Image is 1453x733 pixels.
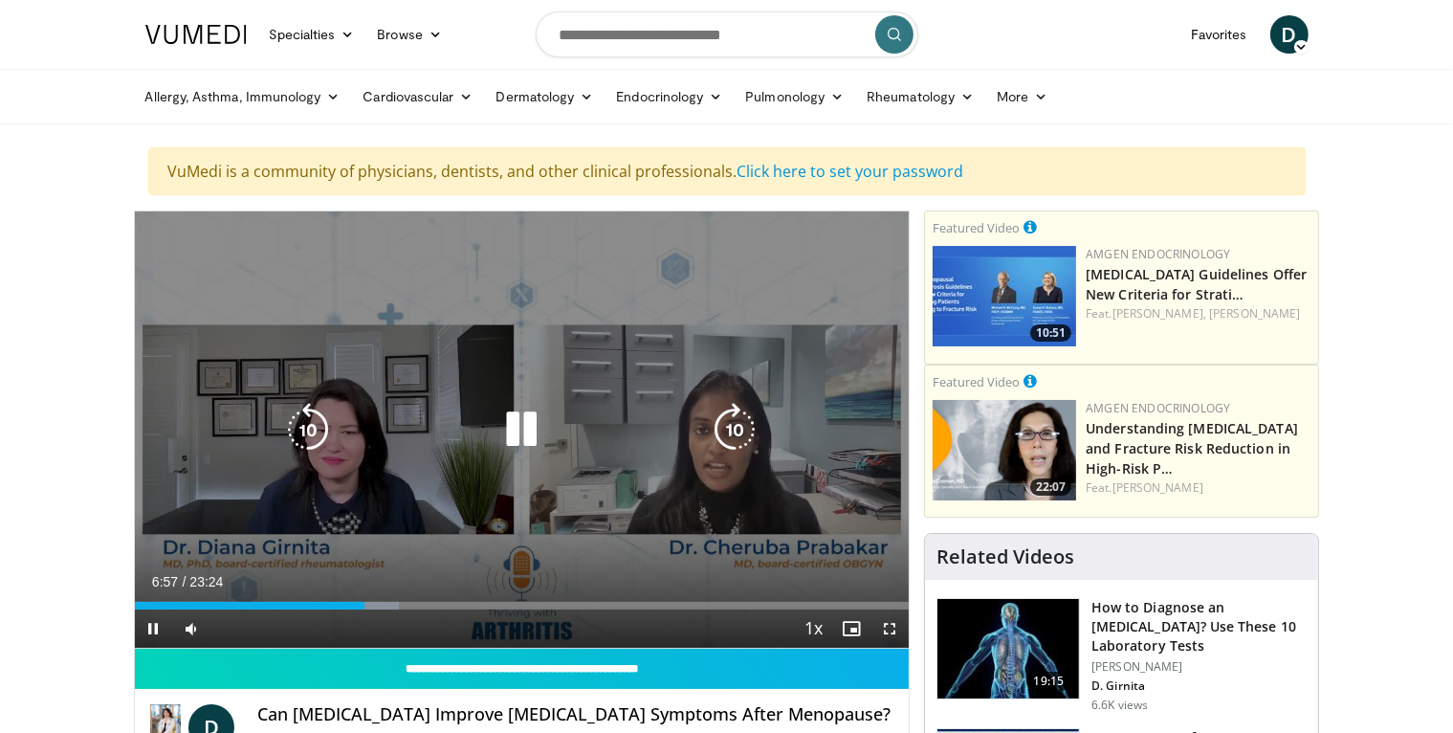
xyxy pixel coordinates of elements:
[148,147,1306,195] div: VuMedi is a community of physicians, dentists, and other clinical professionals.
[605,78,734,116] a: Endocrinology
[1091,678,1307,694] p: D. Girnita
[152,574,178,589] span: 6:57
[173,610,211,648] button: Mute
[1091,598,1307,655] h3: How to Diagnose an [MEDICAL_DATA]? Use These 10 Laboratory Tests
[1112,479,1203,496] a: [PERSON_NAME]
[258,15,366,54] a: Specialties
[1270,15,1309,54] a: D
[832,610,870,648] button: Enable picture-in-picture mode
[937,599,1079,699] img: 94354a42-e356-4408-ae03-74466ea68b7a.150x105_q85_crop-smart_upscale.jpg
[257,704,894,725] h4: Can [MEDICAL_DATA] Improve [MEDICAL_DATA] Symptoms After Menopause?
[1091,659,1307,675] p: [PERSON_NAME]
[734,78,855,116] a: Pulmonology
[134,78,352,116] a: Allergy, Asthma, Immunology
[1112,305,1206,322] a: [PERSON_NAME],
[135,602,910,610] div: Progress Bar
[135,610,173,648] button: Pause
[870,610,909,648] button: Fullscreen
[933,246,1076,346] img: 7b525459-078d-43af-84f9-5c25155c8fbb.png.150x105_q85_crop-smart_upscale.jpg
[485,78,605,116] a: Dermatology
[351,78,484,116] a: Cardiovascular
[145,25,247,44] img: VuMedi Logo
[738,161,964,182] a: Click here to set your password
[1086,400,1230,416] a: Amgen Endocrinology
[1086,265,1307,303] a: [MEDICAL_DATA] Guidelines Offer New Criteria for Strati…
[794,610,832,648] button: Playback Rate
[933,400,1076,500] a: 22:07
[1086,419,1298,478] a: Understanding [MEDICAL_DATA] and Fracture Risk Reduction in High-Risk P…
[936,598,1307,713] a: 19:15 How to Diagnose an [MEDICAL_DATA]? Use These 10 Laboratory Tests [PERSON_NAME] D. Girnita 6...
[1086,479,1310,497] div: Feat.
[936,545,1074,568] h4: Related Videos
[1179,15,1259,54] a: Favorites
[135,211,910,649] video-js: Video Player
[1030,478,1071,496] span: 22:07
[933,246,1076,346] a: 10:51
[365,15,453,54] a: Browse
[1030,324,1071,342] span: 10:51
[1209,305,1300,322] a: [PERSON_NAME]
[1026,672,1072,691] span: 19:15
[855,78,985,116] a: Rheumatology
[933,400,1076,500] img: c9a25db3-4db0-49e1-a46f-17b5c91d58a1.png.150x105_q85_crop-smart_upscale.png
[933,219,1020,236] small: Featured Video
[985,78,1059,116] a: More
[1086,246,1230,262] a: Amgen Endocrinology
[536,11,918,57] input: Search topics, interventions
[189,574,223,589] span: 23:24
[183,574,187,589] span: /
[1086,305,1310,322] div: Feat.
[933,373,1020,390] small: Featured Video
[1091,698,1148,713] p: 6.6K views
